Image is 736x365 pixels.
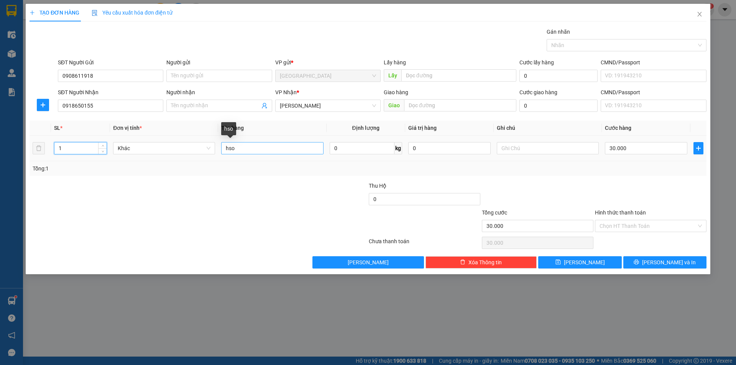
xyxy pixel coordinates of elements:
[166,58,272,67] div: Người gửi
[547,29,570,35] label: Gán nhãn
[394,142,402,154] span: kg
[166,88,272,97] div: Người nhận
[601,88,706,97] div: CMND/Passport
[538,256,621,268] button: save[PERSON_NAME]
[519,70,598,82] input: Cước lấy hàng
[90,7,108,15] span: Nhận:
[30,10,35,15] span: plus
[100,149,105,154] span: down
[90,7,151,24] div: [PERSON_NAME]
[482,210,507,216] span: Tổng cước
[261,103,268,109] span: user-add
[280,70,376,82] span: Đà Lạt
[118,142,210,154] span: Khác
[694,145,703,151] span: plus
[33,142,45,154] button: delete
[689,4,710,25] button: Close
[7,7,84,24] div: [GEOGRAPHIC_DATA]
[37,102,49,108] span: plus
[408,142,491,154] input: 0
[555,259,561,265] span: save
[54,125,60,131] span: SL
[564,258,605,267] span: [PERSON_NAME]
[384,99,404,111] span: Giao
[426,256,537,268] button: deleteXóa Thông tin
[404,99,516,111] input: Dọc đường
[352,125,379,131] span: Định lượng
[275,58,381,67] div: VP gửi
[519,100,598,112] input: Cước giao hàng
[98,148,107,154] span: Decrease Value
[100,144,105,148] span: up
[312,256,424,268] button: [PERSON_NAME]
[497,142,599,154] input: Ghi Chú
[113,125,142,131] span: Đơn vị tính
[90,33,151,44] div: 0338736745
[519,59,554,65] label: Cước lấy hàng
[384,59,406,65] span: Lấy hàng
[519,89,557,95] label: Cước giao hàng
[90,24,151,33] div: [PERSON_NAME]
[101,44,146,57] span: 19A HTK
[90,48,101,56] span: DĐ:
[384,69,401,82] span: Lấy
[368,237,481,250] div: Chưa thanh toán
[37,99,49,111] button: plus
[494,121,602,136] th: Ghi chú
[280,100,376,111] span: Phan Thiết
[693,142,703,154] button: plus
[92,10,98,16] img: icon
[58,58,163,67] div: SĐT Người Gửi
[33,164,284,173] div: Tổng: 1
[384,89,408,95] span: Giao hàng
[460,259,465,265] span: delete
[275,89,297,95] span: VP Nhận
[697,11,703,17] span: close
[348,258,389,267] span: [PERSON_NAME]
[221,142,323,154] input: VD: Bàn, Ghế
[30,10,79,16] span: TẠO ĐƠN HÀNG
[634,259,639,265] span: printer
[92,10,172,16] span: Yêu cầu xuất hóa đơn điện tử
[221,122,236,135] div: hso
[58,88,163,97] div: SĐT Người Nhận
[642,258,696,267] span: [PERSON_NAME] và In
[7,7,18,15] span: Gửi:
[401,69,516,82] input: Dọc đường
[595,210,646,216] label: Hình thức thanh toán
[605,125,631,131] span: Cước hàng
[623,256,706,268] button: printer[PERSON_NAME] và In
[468,258,502,267] span: Xóa Thông tin
[98,142,107,148] span: Increase Value
[369,183,386,189] span: Thu Hộ
[408,125,437,131] span: Giá trị hàng
[601,58,706,67] div: CMND/Passport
